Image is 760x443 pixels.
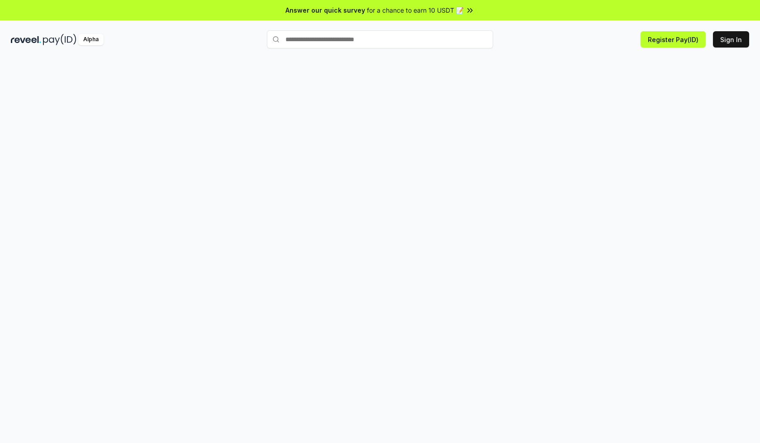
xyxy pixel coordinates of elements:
[367,5,464,15] span: for a chance to earn 10 USDT 📝
[713,31,749,48] button: Sign In
[43,34,76,45] img: pay_id
[641,31,706,48] button: Register Pay(ID)
[285,5,365,15] span: Answer our quick survey
[11,34,41,45] img: reveel_dark
[78,34,104,45] div: Alpha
